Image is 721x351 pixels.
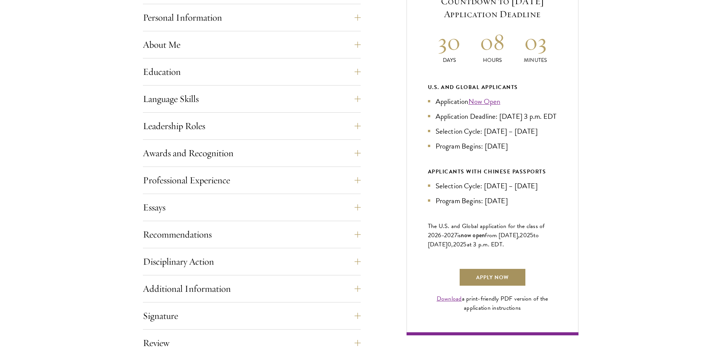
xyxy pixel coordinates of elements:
[143,280,361,298] button: Additional Information
[438,231,441,240] span: 6
[459,268,526,286] a: Apply Now
[428,222,545,240] span: The U.S. and Global application for the class of 202
[454,231,457,240] span: 7
[514,27,557,56] h2: 03
[471,27,514,56] h2: 08
[428,126,557,137] li: Selection Cycle: [DATE] – [DATE]
[428,56,471,64] p: Days
[143,225,361,244] button: Recommendations
[461,231,485,239] span: now open
[463,240,467,249] span: 5
[428,294,557,312] div: a print-friendly PDF version of the application instructions
[453,240,463,249] span: 202
[442,231,454,240] span: -202
[428,96,557,107] li: Application
[143,63,361,81] button: Education
[143,8,361,27] button: Personal Information
[428,111,557,122] li: Application Deadline: [DATE] 3 p.m. EDT
[520,231,530,240] span: 202
[451,240,453,249] span: ,
[467,240,504,249] span: at 3 p.m. EDT.
[428,82,557,92] div: U.S. and Global Applicants
[514,56,557,64] p: Minutes
[143,307,361,325] button: Signature
[457,231,461,240] span: is
[530,231,533,240] span: 5
[143,252,361,271] button: Disciplinary Action
[143,144,361,162] button: Awards and Recognition
[143,117,361,135] button: Leadership Roles
[485,231,520,240] span: from [DATE],
[447,240,451,249] span: 0
[428,195,557,206] li: Program Begins: [DATE]
[428,141,557,152] li: Program Begins: [DATE]
[468,96,501,107] a: Now Open
[428,167,557,176] div: APPLICANTS WITH CHINESE PASSPORTS
[428,27,471,56] h2: 30
[143,36,361,54] button: About Me
[471,56,514,64] p: Hours
[437,294,462,303] a: Download
[143,171,361,189] button: Professional Experience
[428,180,557,191] li: Selection Cycle: [DATE] – [DATE]
[143,198,361,217] button: Essays
[143,90,361,108] button: Language Skills
[428,231,539,249] span: to [DATE]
